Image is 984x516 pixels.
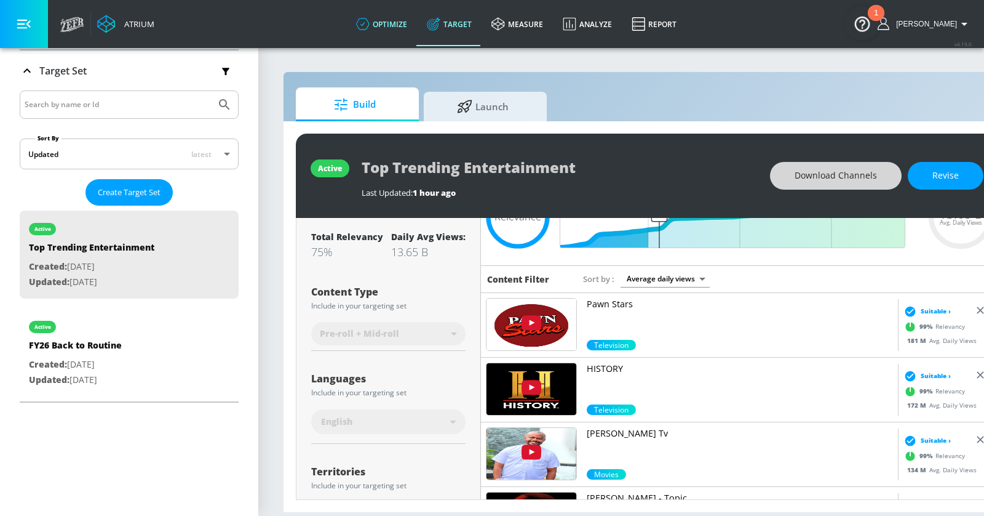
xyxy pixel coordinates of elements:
div: Avg. Daily Views [901,465,977,474]
img: UU9MAhZQQd9egwWCxrwSIsJQ [486,363,576,415]
button: Download Channels [770,162,902,190]
span: Updated: [29,276,69,288]
div: 1 [874,13,878,29]
button: Revise [908,162,983,190]
span: Download Channels [795,168,877,183]
div: 75% [311,244,383,259]
p: [PERSON_NAME] Tv [587,427,893,440]
div: Avg. Daily Views [901,400,977,409]
div: active [34,226,51,232]
p: [PERSON_NAME] - Topic [587,492,893,504]
img: UUmyjVwYZbp5YPYTUyeopO2g [486,299,576,350]
p: [DATE] [29,373,122,388]
span: Build [308,90,402,119]
span: Updated: [29,374,69,385]
p: Target Set [39,64,87,78]
span: Sort by [583,273,614,284]
span: 13.65 B [939,207,983,220]
span: Television [587,405,636,415]
div: 99.0% [587,405,636,415]
span: Suitable › [921,371,951,381]
div: Relevancy [901,382,965,400]
div: Target Set [20,50,239,91]
a: Atrium [97,15,154,33]
button: Open Resource Center, 1 new notification [845,6,879,41]
div: 99.0% [587,469,626,480]
div: Content Type [311,287,466,297]
span: Created: [29,358,67,370]
div: Relevancy [901,446,965,465]
span: English [321,416,352,428]
a: Target [417,2,482,46]
div: Atrium [119,18,154,30]
div: Include in your targeting set [311,482,466,490]
label: Sort By [35,134,61,142]
span: Launch [436,92,530,121]
div: Avg. Daily Views [901,336,977,345]
div: active [34,324,51,330]
div: Top Trending Entertainment [29,241,154,259]
span: login as: casey.cohen@zefr.com [891,20,957,28]
p: HISTORY [587,363,893,375]
h6: Content Filter [487,273,549,285]
a: Report [622,2,686,46]
span: 99 % [919,387,935,396]
span: 99 % [919,451,935,461]
span: latest [191,149,212,159]
span: Television [587,340,636,350]
input: Final Threshold [567,185,911,248]
img: UUypAoMCRQuNL2RBwy-x4oQg [486,428,576,480]
div: Suitable › [901,305,951,317]
div: activeFY26 Back to RoutineCreated:[DATE]Updated:[DATE] [20,308,239,397]
div: Suitable › [901,434,951,446]
input: Search by name or Id [25,97,211,113]
div: activeTop Trending EntertainmentCreated:[DATE]Updated:[DATE] [20,211,239,299]
div: Include in your targeting set [311,302,466,310]
a: Analyze [553,2,622,46]
div: 13.65 B [391,244,466,259]
a: [PERSON_NAME] Tv [587,427,893,469]
p: Pawn Stars [587,298,893,310]
span: Create Target Set [98,185,161,200]
div: active [318,163,342,174]
button: Create Target Set [85,179,173,206]
button: [PERSON_NAME] [878,17,972,31]
span: Pre-roll + Mid-roll [320,328,399,340]
nav: list of Target Set [20,206,239,401]
div: Total Relevancy [311,231,383,243]
span: 99 % [919,322,935,331]
span: v 4.19.0 [954,41,972,47]
a: measure [482,2,553,46]
span: Created: [29,260,67,272]
p: [DATE] [29,357,122,373]
div: Suitable › [901,369,951,382]
div: 99.0% [587,340,636,350]
a: optimize [346,2,417,46]
div: Relevancy [901,317,965,336]
span: 1 hour ago [413,187,456,198]
p: [DATE] [29,275,154,290]
span: Revise [932,168,959,183]
a: Pawn Stars [587,298,893,340]
div: Updated [28,149,58,159]
span: 172 M [907,400,929,409]
div: English [311,409,466,434]
div: Average daily views [621,270,710,287]
a: HISTORY [587,363,893,405]
span: 134 M [907,465,929,474]
div: Daily Avg Views: [391,231,466,243]
p: [DATE] [29,259,154,275]
div: Languages [311,374,466,384]
span: Movies [587,469,626,480]
span: Avg. Daily Views [940,220,982,226]
div: Target Set [20,91,239,401]
div: Territories [311,467,466,477]
span: 181 M [907,336,929,344]
div: Last Updated: [362,187,758,198]
div: FY26 Back to Routine [29,339,122,357]
span: Relevance [494,212,541,222]
div: Include in your targeting set [311,389,466,397]
span: Suitable › [921,307,951,316]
